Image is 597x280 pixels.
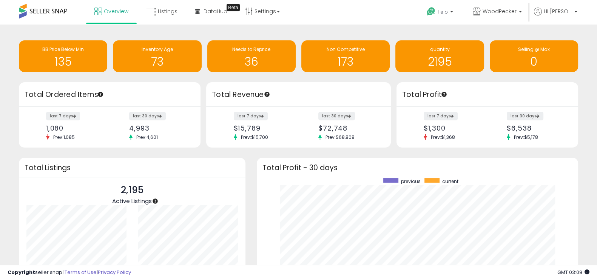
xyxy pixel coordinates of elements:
[46,124,104,132] div: 1,080
[426,7,436,16] i: Get Help
[399,55,480,68] h1: 2195
[97,91,104,98] div: Tooltip anchor
[98,269,131,276] a: Privacy Policy
[402,89,572,100] h3: Total Profit
[395,40,484,72] a: quantity 2195
[8,269,35,276] strong: Copyright
[424,124,482,132] div: $1,300
[42,46,84,52] span: BB Price Below Min
[152,198,159,205] div: Tooltip anchor
[438,9,448,15] span: Help
[322,134,358,140] span: Prev: $68,808
[8,269,131,276] div: seller snap | |
[264,91,270,98] div: Tooltip anchor
[490,40,578,72] a: Selling @ Max 0
[424,112,458,120] label: last 7 days
[507,112,543,120] label: last 30 days
[46,112,80,120] label: last 7 days
[211,55,292,68] h1: 36
[207,40,296,72] a: Needs to Reprice 36
[262,165,572,171] h3: Total Profit - 30 days
[212,89,385,100] h3: Total Revenue
[534,8,577,25] a: Hi [PERSON_NAME]
[112,197,152,205] span: Active Listings
[117,55,197,68] h1: 73
[305,55,386,68] h1: 173
[234,112,268,120] label: last 7 days
[318,112,355,120] label: last 30 days
[227,4,240,11] div: Tooltip anchor
[129,112,166,120] label: last 30 days
[441,91,447,98] div: Tooltip anchor
[129,124,187,132] div: 4,993
[518,46,550,52] span: Selling @ Max
[204,8,227,15] span: DataHub
[23,55,103,68] h1: 135
[318,124,378,132] div: $72,748
[65,269,97,276] a: Terms of Use
[113,40,201,72] a: Inventory Age 73
[142,46,173,52] span: Inventory Age
[25,165,240,171] h3: Total Listings
[421,1,461,25] a: Help
[442,178,458,185] span: current
[301,40,390,72] a: Non Competitive 173
[104,8,128,15] span: Overview
[494,55,574,68] h1: 0
[234,124,293,132] div: $15,789
[427,134,459,140] span: Prev: $1,368
[112,183,152,197] p: 2,195
[401,178,421,185] span: previous
[25,89,195,100] h3: Total Ordered Items
[49,134,79,140] span: Prev: 1,085
[510,134,542,140] span: Prev: $5,178
[557,269,589,276] span: 2025-09-13 03:09 GMT
[483,8,517,15] span: WoodPecker
[158,8,177,15] span: Listings
[133,134,162,140] span: Prev: 4,601
[544,8,572,15] span: Hi [PERSON_NAME]
[430,46,449,52] span: quantity
[327,46,365,52] span: Non Competitive
[237,134,272,140] span: Prev: $15,700
[232,46,270,52] span: Needs to Reprice
[19,40,107,72] a: BB Price Below Min 135
[507,124,565,132] div: $6,538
